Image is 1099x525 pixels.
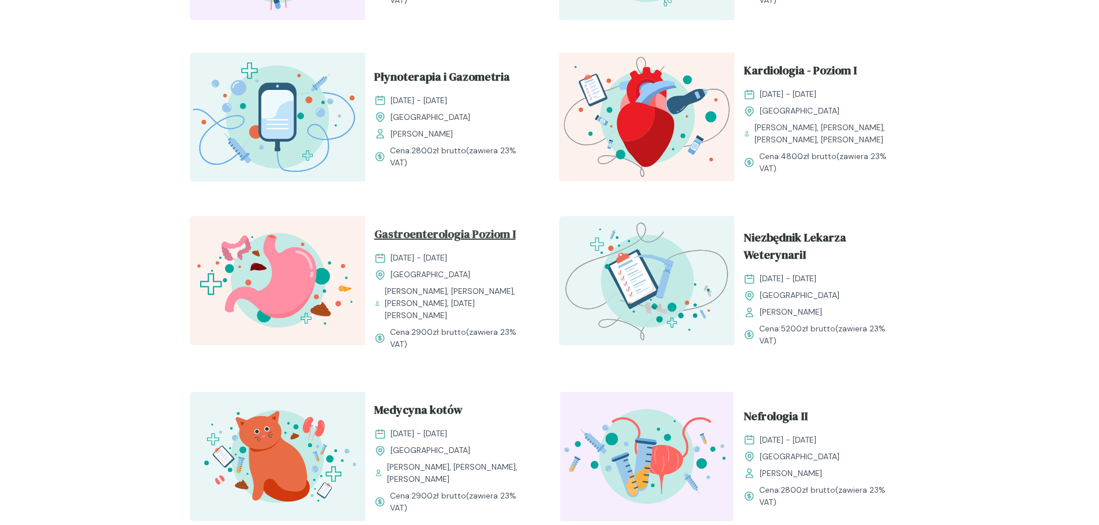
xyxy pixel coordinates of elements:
[744,62,857,84] span: Kardiologia - Poziom I
[391,269,470,281] span: [GEOGRAPHIC_DATA]
[744,62,901,84] a: Kardiologia - Poziom I
[391,95,447,107] span: [DATE] - [DATE]
[755,122,901,146] span: [PERSON_NAME], [PERSON_NAME], [PERSON_NAME], [PERSON_NAME]
[559,392,734,521] img: ZpgBUh5LeNNTxPrX_Uro_T.svg
[760,451,839,463] span: [GEOGRAPHIC_DATA]
[781,485,835,495] span: 2800 zł brutto
[391,252,447,264] span: [DATE] - [DATE]
[559,216,734,345] img: aHe4VUMqNJQqH-M0_ProcMH_T.svg
[190,52,365,182] img: Zpay8B5LeNNTxNg0_P%C5%82ynoterapia_T.svg
[391,128,453,140] span: [PERSON_NAME]
[190,216,365,345] img: Zpbdlx5LeNNTxNvT_GastroI_T.svg
[411,490,466,501] span: 2900 zł brutto
[759,150,901,175] span: Cena: (zawiera 23% VAT)
[391,111,470,123] span: [GEOGRAPHIC_DATA]
[190,392,365,521] img: aHfQZEMqNJQqH-e8_MedKot_T.svg
[559,52,734,182] img: ZpbGfh5LeNNTxNm4_KardioI_T.svg
[760,434,816,446] span: [DATE] - [DATE]
[759,323,901,347] span: Cena: (zawiera 23% VAT)
[374,401,463,423] span: Medycyna kotów
[390,145,531,169] span: Cena: (zawiera 23% VAT)
[759,484,901,508] span: Cena: (zawiera 23% VAT)
[760,105,839,117] span: [GEOGRAPHIC_DATA]
[744,407,808,429] span: Nefrologia II
[374,225,516,247] span: Gastroenterologia Poziom I
[374,225,531,247] a: Gastroenterologia Poziom I
[390,490,531,514] span: Cena: (zawiera 23% VAT)
[391,428,447,440] span: [DATE] - [DATE]
[374,401,531,423] a: Medycyna kotów
[744,407,901,429] a: Nefrologia II
[374,68,510,90] span: Płynoterapia i Gazometria
[385,285,531,322] span: [PERSON_NAME], [PERSON_NAME], [PERSON_NAME], [DATE][PERSON_NAME]
[781,323,835,334] span: 5200 zł brutto
[781,151,837,161] span: 4800 zł brutto
[391,444,470,456] span: [GEOGRAPHIC_DATA]
[374,68,531,90] a: Płynoterapia i Gazometria
[760,273,816,285] span: [DATE] - [DATE]
[760,289,839,301] span: [GEOGRAPHIC_DATA]
[760,306,822,318] span: [PERSON_NAME]
[760,88,816,100] span: [DATE] - [DATE]
[390,326,531,350] span: Cena: (zawiera 23% VAT)
[387,461,531,485] span: [PERSON_NAME], [PERSON_NAME], [PERSON_NAME]
[411,327,466,337] span: 2900 zł brutto
[744,229,901,268] a: Niezbędnik Lekarza WeterynariI
[760,467,822,479] span: [PERSON_NAME]
[411,145,466,156] span: 2800 zł brutto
